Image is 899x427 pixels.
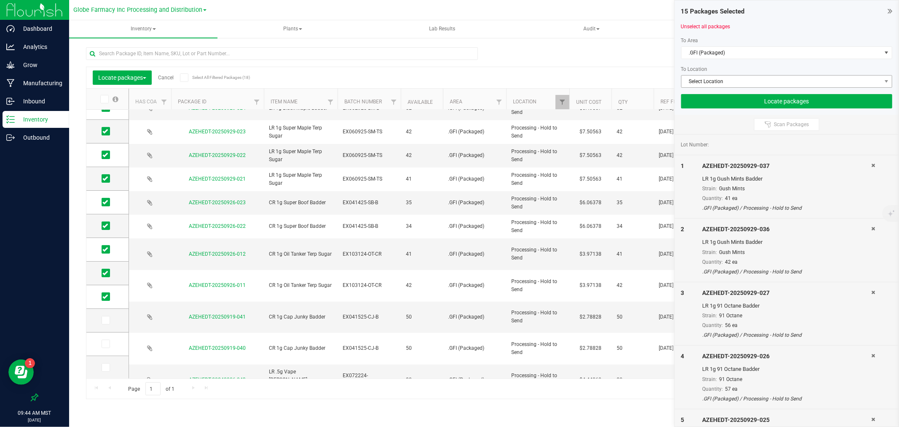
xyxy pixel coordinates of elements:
[368,20,516,38] a: Lab Results
[15,114,65,124] p: Inventory
[269,344,333,352] span: CR 1g Cap Junky Badder
[702,175,871,183] div: LR 1g Gush Mints Badder
[271,99,298,105] a: Item Name
[406,128,438,136] span: 42
[157,95,171,109] a: Filter
[681,94,892,108] button: Locate packages
[659,344,722,352] span: [DATE]
[556,95,569,109] a: Filter
[667,20,815,38] a: Inventory Counts
[129,89,171,110] th: Has COA
[189,129,246,135] a: AZEHEDT-20250929-023
[387,95,401,109] a: Filter
[158,75,174,81] a: Cancel
[702,249,717,255] span: Strain:
[189,152,246,158] a: AZEHEDT-20250929-022
[681,38,698,43] span: To Area
[702,386,723,392] span: Quantity:
[719,376,742,382] span: 91 Octane
[189,251,246,257] a: AZEHEDT-20250926-012
[702,416,871,424] div: AZEHEDT-20250929-025
[569,238,612,270] td: $3.97138
[659,151,722,159] span: [DATE]
[702,162,871,170] div: AZEHEDT-20250929-037
[418,25,467,32] span: Lab Results
[189,345,246,351] a: AZEHEDT-20250919-040
[659,222,722,230] span: [DATE]
[659,199,722,207] span: [DATE]
[406,250,438,258] span: 41
[269,148,333,164] span: LR 1g Super Maple Terp Sugar
[702,322,723,328] span: Quantity:
[15,132,65,143] p: Outbound
[448,175,501,183] span: .GFI (Packaged)
[6,133,15,142] inline-svg: Outbound
[681,141,709,149] span: Lot Number:
[660,99,688,105] a: Ref Field 3
[659,250,722,258] span: [DATE]
[725,386,738,392] span: 57 ea
[30,393,39,402] label: Pin the sidebar to full width on large screens
[719,313,742,319] span: 91 Octane
[406,199,438,207] span: 35
[192,75,234,80] span: Select All Filtered Packages (18)
[517,20,666,38] a: Audit
[702,289,871,297] div: AZEHEDT-20250929-027
[189,282,246,288] a: AZEHEDT-20250926-011
[343,128,396,136] span: EX060925-SM-TS
[617,151,649,159] span: 42
[25,358,35,368] iframe: Resource center unread badge
[702,331,871,339] div: .GFI (Packaged) / Processing - Hold to Send
[681,226,684,232] span: 2
[702,186,717,192] span: Strain:
[269,250,333,258] span: CR 1g Oil Tanker Terp Sugar
[269,281,333,289] span: CR 1g Oil Tanker Terp Sugar
[681,289,684,296] span: 3
[617,250,649,258] span: 41
[250,95,264,109] a: Filter
[569,302,612,333] td: $2.78828
[448,128,501,136] span: .GFI (Packaged)
[4,417,65,423] p: [DATE]
[617,281,649,289] span: 42
[406,222,438,230] span: 34
[702,395,871,403] div: .GFI (Packaged) / Processing - Hold to Send
[189,200,246,205] a: AZEHEDT-20250926-023
[15,24,65,34] p: Dashboard
[702,204,871,212] div: .GFI (Packaged) / Processing - Hold to Send
[343,175,396,183] span: EX060925-SM-TS
[569,191,612,215] td: $6.06378
[406,175,438,183] span: 41
[15,60,65,70] p: Grow
[511,309,564,325] span: Processing - Hold to Send
[511,124,564,140] span: Processing - Hold to Send
[617,128,649,136] span: 42
[343,250,396,258] span: EX103124-OT-CR
[4,409,65,417] p: 09:44 AM MST
[6,24,15,33] inline-svg: Dashboard
[682,47,881,59] span: .GFI (Packaged)
[269,222,333,230] span: CR 1g Super Boof Badder
[448,313,501,321] span: .GFI (Packaged)
[269,313,333,321] span: CR 1g Cap Junky Badder
[569,333,612,365] td: $2.78828
[719,186,745,192] span: Gush Mints
[702,225,871,234] div: AZEHEDT-20250929-036
[6,79,15,87] inline-svg: Manufacturing
[511,278,564,294] span: Processing - Hold to Send
[511,219,564,235] span: Processing - Hold to Send
[406,344,438,352] span: 50
[113,96,118,102] span: Select all records on this page
[576,99,601,105] a: Unit Cost
[659,281,722,289] span: [DATE]
[219,21,366,38] span: Plants
[448,344,501,352] span: .GFI (Packaged)
[569,365,612,396] td: $4.44069
[448,376,501,384] span: .GFI (Packaged)
[408,99,433,105] a: Available
[189,377,246,383] a: AZEHEDT-20240906-043
[343,222,396,230] span: EX041425-SB-B
[774,121,809,128] span: Scan Packages
[69,20,217,38] a: Inventory
[617,313,649,321] span: 50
